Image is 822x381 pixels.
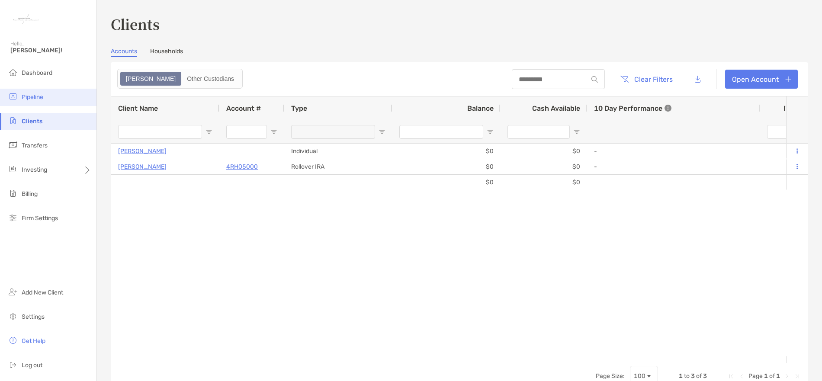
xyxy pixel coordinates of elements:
[594,96,671,120] div: 10 Day Performance
[573,128,580,135] button: Open Filter Menu
[728,373,735,380] div: First Page
[226,125,267,139] input: Account # Filter Input
[22,93,43,101] span: Pipeline
[284,159,392,174] div: Rollover IRA
[8,91,18,102] img: pipeline icon
[270,128,277,135] button: Open Filter Menu
[684,372,690,380] span: to
[783,373,790,380] div: Next Page
[392,175,501,190] div: $0
[794,373,801,380] div: Last Page
[22,313,45,320] span: Settings
[769,372,775,380] span: of
[150,48,183,57] a: Households
[696,372,702,380] span: of
[118,104,158,112] span: Client Name
[22,118,42,125] span: Clients
[182,73,239,85] div: Other Custodians
[634,372,645,380] div: 100
[760,159,812,174] div: 0%
[8,164,18,174] img: investing icon
[764,372,768,380] span: 1
[8,359,18,370] img: logout icon
[284,144,392,159] div: Individual
[8,140,18,150] img: transfers icon
[594,160,753,174] div: -
[613,70,679,89] button: Clear Filters
[22,142,48,149] span: Transfers
[111,48,137,57] a: Accounts
[379,128,385,135] button: Open Filter Menu
[679,372,683,380] span: 1
[8,335,18,346] img: get-help icon
[748,372,763,380] span: Page
[501,159,587,174] div: $0
[22,215,58,222] span: Firm Settings
[501,175,587,190] div: $0
[487,128,494,135] button: Open Filter Menu
[8,212,18,223] img: firm-settings icon
[10,3,42,35] img: Zoe Logo
[725,70,798,89] a: Open Account
[591,76,598,83] img: input icon
[767,125,795,139] input: ITD Filter Input
[392,144,501,159] div: $0
[118,161,167,172] a: [PERSON_NAME]
[594,144,753,158] div: -
[399,125,483,139] input: Balance Filter Input
[22,190,38,198] span: Billing
[8,311,18,321] img: settings icon
[118,146,167,157] a: [PERSON_NAME]
[783,104,805,112] div: ITD
[22,362,42,369] span: Log out
[760,144,812,159] div: 0%
[8,287,18,297] img: add_new_client icon
[111,14,808,34] h3: Clients
[8,188,18,199] img: billing icon
[117,69,243,89] div: segmented control
[291,104,307,112] span: Type
[703,372,707,380] span: 3
[226,104,261,112] span: Account #
[691,372,695,380] span: 3
[22,337,45,345] span: Get Help
[8,67,18,77] img: dashboard icon
[22,166,47,173] span: Investing
[392,159,501,174] div: $0
[501,144,587,159] div: $0
[118,125,202,139] input: Client Name Filter Input
[776,372,780,380] span: 1
[596,372,625,380] div: Page Size:
[205,128,212,135] button: Open Filter Menu
[8,115,18,126] img: clients icon
[10,47,91,54] span: [PERSON_NAME]!
[507,125,570,139] input: Cash Available Filter Input
[467,104,494,112] span: Balance
[121,73,180,85] div: Zoe
[532,104,580,112] span: Cash Available
[226,161,258,172] a: 4RH05000
[22,69,52,77] span: Dashboard
[22,289,63,296] span: Add New Client
[738,373,745,380] div: Previous Page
